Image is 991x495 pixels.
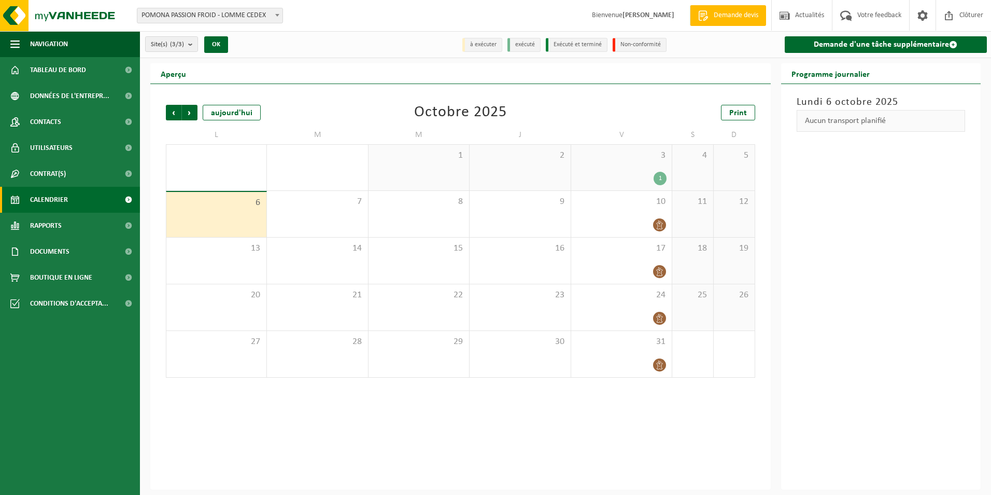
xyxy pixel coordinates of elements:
[137,8,282,23] span: POMONA PASSION FROID - LOMME CEDEX
[172,336,261,348] span: 27
[374,150,464,161] span: 1
[475,150,565,161] span: 2
[30,265,92,291] span: Boutique en ligne
[719,290,749,301] span: 26
[30,31,68,57] span: Navigation
[721,105,755,120] a: Print
[30,239,69,265] span: Documents
[677,196,708,208] span: 11
[677,290,708,301] span: 25
[711,10,761,21] span: Demande devis
[719,150,749,161] span: 5
[170,41,184,48] count: (3/3)
[267,126,368,144] td: M
[272,196,362,208] span: 7
[546,38,607,52] li: Exécuté et terminé
[690,5,766,26] a: Demande devis
[475,243,565,254] span: 16
[672,126,714,144] td: S
[150,63,196,84] h2: Aperçu
[30,213,62,239] span: Rapports
[677,243,708,254] span: 18
[172,243,261,254] span: 13
[151,37,184,52] span: Site(s)
[374,243,464,254] span: 15
[797,110,966,132] div: Aucun transport planifié
[654,172,667,185] div: 1
[576,243,667,254] span: 17
[571,126,672,144] td: V
[414,105,507,120] div: Octobre 2025
[145,36,198,52] button: Site(s)(3/3)
[374,336,464,348] span: 29
[475,336,565,348] span: 30
[729,109,747,117] span: Print
[30,109,61,135] span: Contacts
[475,196,565,208] span: 9
[30,291,108,317] span: Conditions d'accepta...
[172,290,261,301] span: 20
[374,290,464,301] span: 22
[470,126,571,144] td: J
[462,38,502,52] li: à exécuter
[622,11,674,19] strong: [PERSON_NAME]
[30,83,109,109] span: Données de l'entrepr...
[576,150,667,161] span: 3
[576,336,667,348] span: 31
[172,197,261,209] span: 6
[374,196,464,208] span: 8
[507,38,541,52] li: exécuté
[272,336,362,348] span: 28
[475,290,565,301] span: 23
[272,290,362,301] span: 21
[781,63,880,84] h2: Programme journalier
[166,105,181,120] span: Précédent
[182,105,197,120] span: Suivant
[204,36,228,53] button: OK
[166,126,267,144] td: L
[576,196,667,208] span: 10
[30,135,73,161] span: Utilisateurs
[30,57,86,83] span: Tableau de bord
[30,187,68,213] span: Calendrier
[613,38,667,52] li: Non-conformité
[203,105,261,120] div: aujourd'hui
[677,150,708,161] span: 4
[576,290,667,301] span: 24
[719,243,749,254] span: 19
[797,94,966,110] h3: Lundi 6 octobre 2025
[30,161,66,187] span: Contrat(s)
[719,196,749,208] span: 12
[785,36,987,53] a: Demande d'une tâche supplémentaire
[714,126,755,144] td: D
[369,126,470,144] td: M
[272,243,362,254] span: 14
